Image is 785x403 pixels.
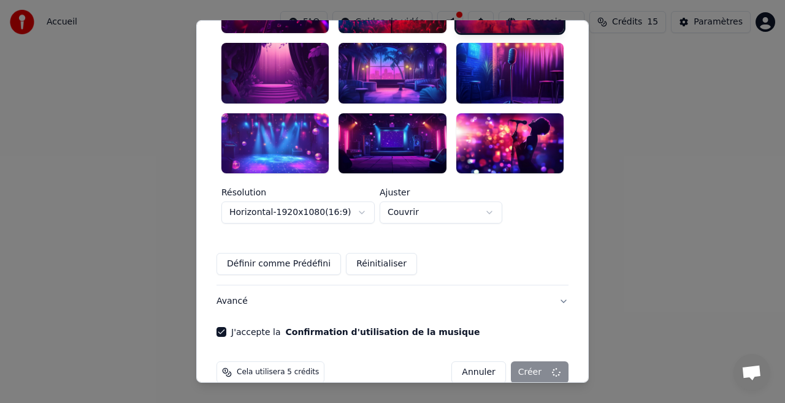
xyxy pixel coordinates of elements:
label: Ajuster [380,188,502,197]
label: Résolution [221,188,375,197]
span: Cela utilisera 5 crédits [237,367,319,377]
label: J'accepte la [231,328,480,336]
button: Annuler [451,361,505,383]
button: Définir comme Prédéfini [216,253,341,275]
button: Avancé [216,285,569,317]
button: J'accepte la [285,328,480,336]
button: Réinitialiser [346,253,417,275]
